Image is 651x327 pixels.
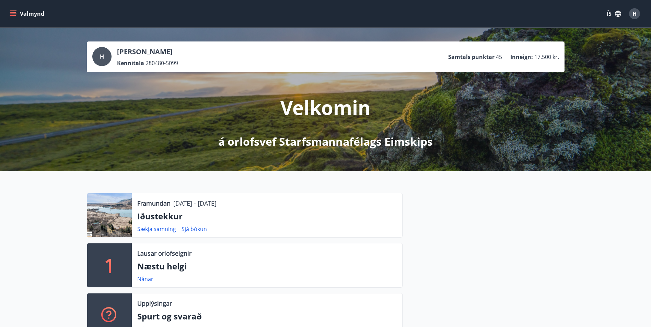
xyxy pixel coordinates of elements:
[632,10,637,17] span: H
[510,53,533,61] p: Inneign :
[137,299,172,308] p: Upplýsingar
[137,210,397,222] p: Iðustekkur
[117,47,178,57] p: [PERSON_NAME]
[280,94,371,120] p: Velkomin
[137,249,191,258] p: Lausar orlofseignir
[117,59,144,67] p: Kennitala
[137,199,171,208] p: Framundan
[146,59,178,67] span: 280480-5099
[100,53,104,60] span: H
[626,5,643,22] button: H
[182,225,207,233] a: Sjá bókun
[218,134,433,149] p: á orlofsvef Starfsmannafélags Eimskips
[8,8,47,20] button: menu
[137,261,397,272] p: Næstu helgi
[603,8,625,20] button: ÍS
[104,252,115,278] p: 1
[496,53,502,61] span: 45
[137,225,176,233] a: Sækja samning
[448,53,495,61] p: Samtals punktar
[137,275,153,283] a: Nánar
[137,311,397,322] p: Spurt og svarað
[173,199,217,208] p: [DATE] - [DATE]
[534,53,559,61] span: 17.500 kr.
